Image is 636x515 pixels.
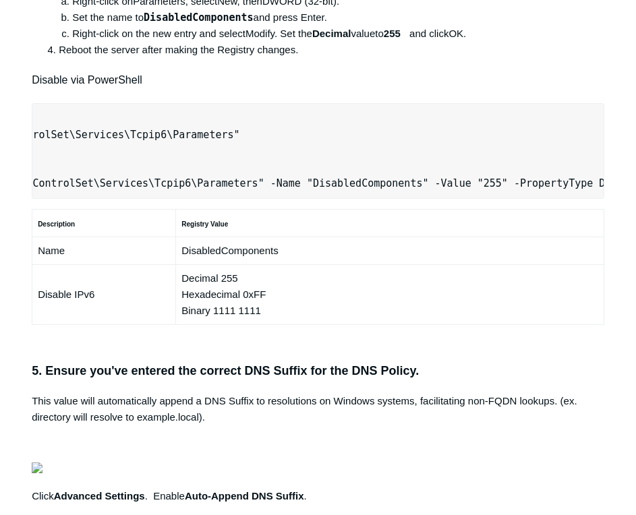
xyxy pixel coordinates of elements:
[32,71,604,89] h4: Disable via PowerShell
[384,28,401,39] strong: 255
[59,44,298,55] span: Reboot the server after making the Registry changes.
[449,28,463,39] span: OK
[32,488,604,504] p: Click . Enable .
[176,264,604,324] td: Decimal 255 Hexadecimal 0xFF Binary 1111 1111
[32,361,604,381] h3: 5. Ensure you've entered the correct DNS Suffix for the DNS Policy.
[245,28,274,39] span: Modify
[54,490,145,502] strong: Advanced Settings
[351,28,375,39] span: value
[32,103,604,199] pre: # Set the location to the registry Set-Location -Path "HKLM:\SYSTEM\CurrentControlSet\Services\Tc...
[144,11,254,24] kbd: DisabledComponents
[176,237,604,264] td: DisabledComponents
[72,11,327,23] span: Set the name to and press Enter.
[72,28,466,39] span: Right-click on the new entry and select . Set the to and click .
[181,220,228,228] strong: Registry Value
[32,237,176,264] td: Name
[32,393,604,425] p: This value will automatically append a DNS Suffix to resolutions on Windows systems, facilitating...
[32,264,176,324] td: Disable IPv6
[32,462,42,473] img: 27414207119379
[185,490,304,502] strong: Auto-Append DNS Suffix
[38,220,75,228] strong: Description
[312,28,351,39] strong: Decimal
